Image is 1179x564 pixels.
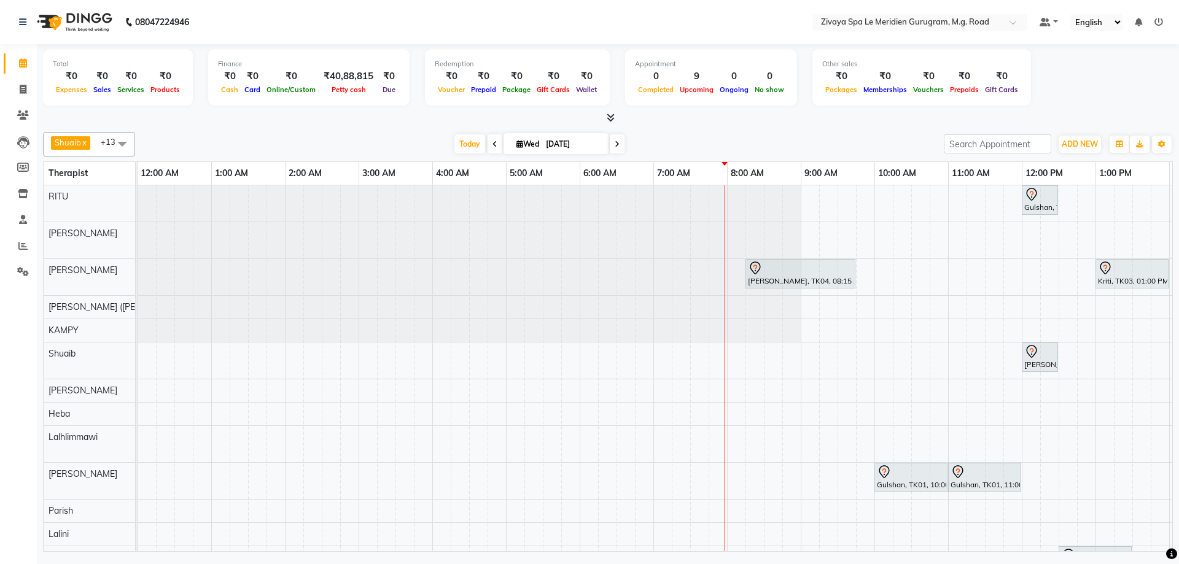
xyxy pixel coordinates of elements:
[635,59,787,69] div: Appointment
[677,69,717,83] div: 9
[982,85,1021,94] span: Gift Cards
[1023,187,1057,213] div: Gulshan, TK01, 12:00 PM-12:30 PM, [DEMOGRAPHIC_DATA] HAIRCUT
[435,85,468,94] span: Voucher
[860,85,910,94] span: Memberships
[114,69,147,83] div: ₹0
[53,85,90,94] span: Expenses
[1022,164,1066,182] a: 12:00 PM
[49,301,193,312] span: [PERSON_NAME] ([PERSON_NAME])
[982,69,1021,83] div: ₹0
[435,69,468,83] div: ₹0
[580,164,620,182] a: 6:00 AM
[1096,164,1135,182] a: 1:00 PM
[49,431,98,442] span: Lalhlimmawi
[101,137,125,147] span: +13
[49,228,117,239] span: [PERSON_NAME]
[319,69,378,83] div: ₹40,88,815
[801,164,841,182] a: 9:00 AM
[138,164,182,182] a: 12:00 AM
[860,69,910,83] div: ₹0
[263,85,319,94] span: Online/Custom
[49,168,88,179] span: Therapist
[513,139,542,149] span: Wed
[114,85,147,94] span: Services
[81,137,87,147] a: x
[875,164,919,182] a: 10:00 AM
[329,85,369,94] span: Petty cash
[147,69,183,83] div: ₹0
[468,69,499,83] div: ₹0
[677,85,717,94] span: Upcoming
[1062,139,1098,149] span: ADD NEW
[542,135,604,153] input: 2025-09-03
[218,59,400,69] div: Finance
[910,69,947,83] div: ₹0
[241,85,263,94] span: Card
[31,5,115,39] img: logo
[49,191,68,202] span: RITU
[717,69,752,83] div: 0
[49,468,117,479] span: [PERSON_NAME]
[241,69,263,83] div: ₹0
[944,134,1051,153] input: Search Appointment
[728,164,767,182] a: 8:00 AM
[822,59,1021,69] div: Other sales
[379,85,399,94] span: Due
[507,164,546,182] a: 5:00 AM
[752,69,787,83] div: 0
[53,59,183,69] div: Total
[947,69,982,83] div: ₹0
[49,408,70,419] span: Heba
[218,85,241,94] span: Cash
[359,164,399,182] a: 3:00 AM
[876,465,946,490] div: Gulshan, TK01, 10:00 AM-11:00 AM, Javanese Pampering - 60 Mins
[573,85,600,94] span: Wallet
[55,137,81,147] span: Shuaib
[635,69,677,83] div: 0
[435,59,600,69] div: Redemption
[499,69,534,83] div: ₹0
[49,528,69,539] span: Lalini
[49,505,73,516] span: Parish
[49,265,117,276] span: [PERSON_NAME]
[949,465,1020,490] div: Gulshan, TK01, 11:00 AM-12:00 PM, Zivaya Signature Facial - 60 Mins
[1059,136,1101,153] button: ADD NEW
[747,261,854,287] div: [PERSON_NAME], TK04, 08:15 AM-09:45 AM, Javanese Pampering - 90 Mins
[534,69,573,83] div: ₹0
[499,85,534,94] span: Package
[90,85,114,94] span: Sales
[822,69,860,83] div: ₹0
[433,164,472,182] a: 4:00 AM
[635,85,677,94] span: Completed
[49,348,76,359] span: Shuaib
[218,69,241,83] div: ₹0
[263,69,319,83] div: ₹0
[910,85,947,94] span: Vouchers
[49,325,79,336] span: KAMPY
[949,164,993,182] a: 11:00 AM
[286,164,325,182] a: 2:00 AM
[1023,344,1057,370] div: [PERSON_NAME], TK04, 12:00 PM-12:30 PM, [PERSON_NAME] SHAVING
[573,69,600,83] div: ₹0
[947,85,982,94] span: Prepaids
[454,134,485,153] span: Today
[212,164,251,182] a: 1:00 AM
[53,69,90,83] div: ₹0
[135,5,189,39] b: 08047224946
[654,164,693,182] a: 7:00 AM
[822,85,860,94] span: Packages
[752,85,787,94] span: No show
[1097,261,1167,287] div: Kriti, TK03, 01:00 PM-02:00 PM, Javanese Pampering - 60 Mins
[378,69,400,83] div: ₹0
[90,69,114,83] div: ₹0
[717,85,752,94] span: Ongoing
[49,385,117,396] span: [PERSON_NAME]
[147,85,183,94] span: Products
[534,85,573,94] span: Gift Cards
[468,85,499,94] span: Prepaid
